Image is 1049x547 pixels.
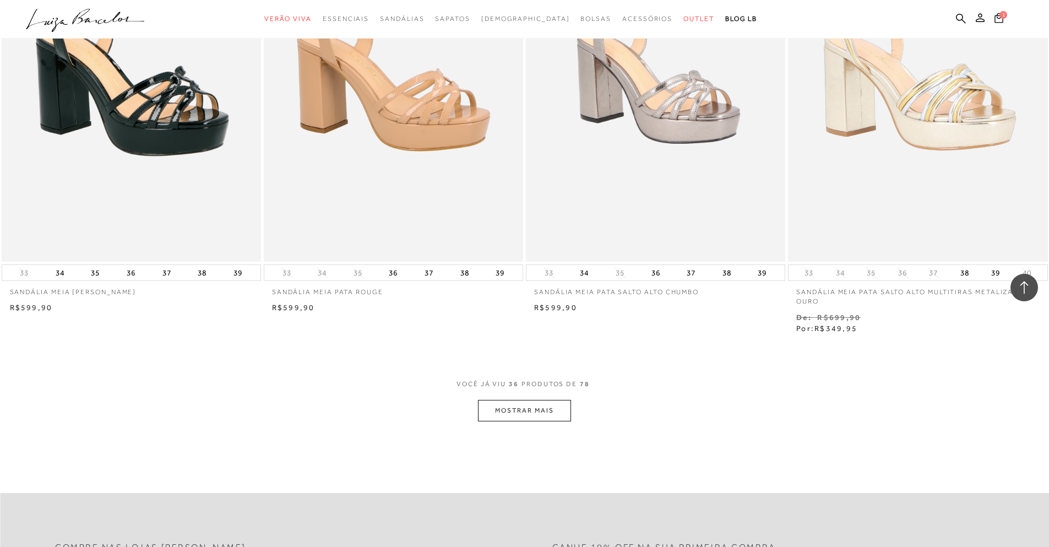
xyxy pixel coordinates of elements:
[622,15,672,23] span: Acessórios
[380,15,424,23] span: Sandálias
[478,400,570,421] button: MOSTRAR MAIS
[435,15,470,23] span: Sapatos
[534,303,577,312] span: R$599,90
[456,380,506,389] span: VOCê JÁ VIU
[580,9,611,29] a: categoryNavScreenReaderText
[380,9,424,29] a: categoryNavScreenReaderText
[801,268,817,278] button: 33
[817,313,861,322] small: R$699,90
[833,268,848,278] button: 34
[350,268,366,278] button: 35
[457,265,472,280] button: 38
[648,265,664,280] button: 36
[796,324,857,333] span: Por:
[323,9,369,29] a: categoryNavScreenReaderText
[725,15,757,23] span: BLOG LB
[435,9,470,29] a: categoryNavScreenReaderText
[279,268,295,278] button: 33
[521,380,577,389] span: PRODUTOS DE
[796,313,812,322] small: De:
[683,9,714,29] a: categoryNavScreenReaderText
[314,268,330,278] button: 34
[957,265,972,280] button: 38
[612,268,628,278] button: 35
[719,265,735,280] button: 38
[52,265,68,280] button: 34
[481,15,570,23] span: [DEMOGRAPHIC_DATA]
[541,268,557,278] button: 33
[10,303,53,312] span: R$599,90
[272,303,315,312] span: R$599,90
[725,9,757,29] a: BLOG LB
[264,15,312,23] span: Verão Viva
[622,9,672,29] a: categoryNavScreenReaderText
[683,265,699,280] button: 37
[754,265,770,280] button: 39
[481,9,570,29] a: noSubCategoriesText
[683,15,714,23] span: Outlet
[2,281,261,297] a: SANDÁLIA MEIA [PERSON_NAME]
[988,265,1003,280] button: 39
[999,11,1007,19] span: 1
[264,9,312,29] a: categoryNavScreenReaderText
[323,15,369,23] span: Essenciais
[580,380,590,400] span: 78
[17,268,32,278] button: 33
[264,281,523,297] a: SANDÁLIA MEIA PATA ROUGE
[526,281,785,297] a: SANDÁLIA MEIA PATA SALTO ALTO CHUMBO
[895,268,910,278] button: 36
[577,265,592,280] button: 34
[991,12,1007,27] button: 1
[194,265,210,280] button: 38
[580,15,611,23] span: Bolsas
[159,265,175,280] button: 37
[509,380,519,400] span: 36
[492,265,508,280] button: 39
[421,265,437,280] button: 37
[123,265,139,280] button: 36
[1019,268,1035,278] button: 40
[863,268,879,278] button: 35
[788,281,1047,306] a: SANDÁLIA MEIA PATA SALTO ALTO MULTITIRAS METALIZADA OURO
[230,265,246,280] button: 39
[88,265,103,280] button: 35
[926,268,941,278] button: 37
[814,324,857,333] span: R$349,95
[385,265,401,280] button: 36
